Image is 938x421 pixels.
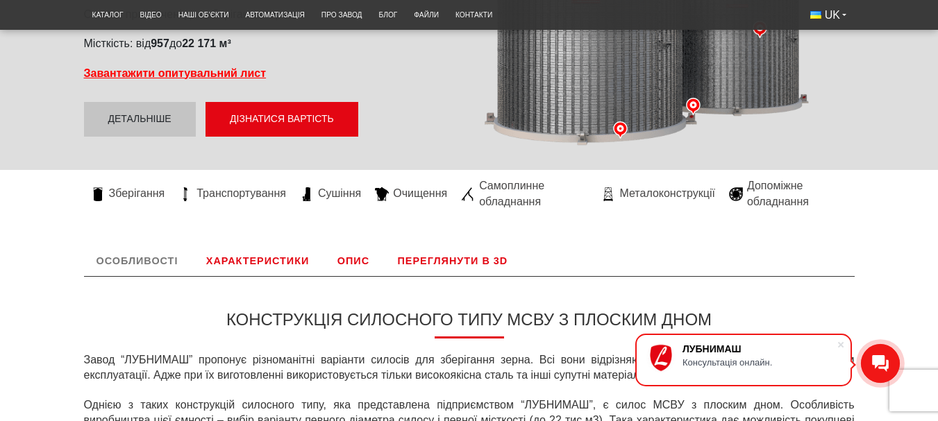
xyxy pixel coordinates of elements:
a: Опис [325,246,382,276]
strong: 957 [151,37,169,49]
span: Сушіння [318,186,361,201]
a: Зберігання [84,186,172,201]
a: Характеристики [194,246,321,276]
a: Транспортування [171,186,293,201]
span: Допоміжне обладнання [747,178,848,209]
a: Наші об’єкти [170,3,237,26]
span: Очищення [393,186,447,201]
a: Переглянути в 3D [385,246,521,276]
a: Самоплинне обладнання [454,178,594,209]
button: Дізнатися вартість [206,102,358,137]
h3: Конструкція силосного типу МСВУ з плоским дном [84,310,855,338]
span: UK [825,8,840,23]
a: Автоматизація [237,3,313,26]
span: Зберігання [109,186,165,201]
a: Каталог [84,3,132,26]
span: Металоконструкції [619,186,714,201]
a: Особливості [84,246,191,276]
a: Файли [405,3,447,26]
a: Відео [131,3,169,26]
img: Українська [810,11,821,19]
a: Допоміжне обладнання [722,178,855,209]
p: Завод “ЛУБНИМАШ” пропонує різноманітні варіанти силосів для зберігання зерна. Всі вони відрізняют... [84,352,855,384]
a: Блог [371,3,406,26]
a: Очищення [368,186,454,201]
button: UK [802,3,855,27]
p: Місткість: від до [84,36,393,51]
a: Про завод [313,3,371,26]
a: Контакти [447,3,501,26]
span: Транспортування [196,186,286,201]
div: ЛУБНИМАШ [682,343,837,354]
span: Самоплинне обладнання [479,178,587,209]
a: Сушіння [293,186,368,201]
div: Консультація онлайн. [682,357,837,368]
a: Металоконструкції [594,186,721,201]
a: Детальніше [84,102,196,137]
a: Завантажити опитувальний лист [84,67,267,79]
strong: 22 171 м³ [182,37,231,49]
